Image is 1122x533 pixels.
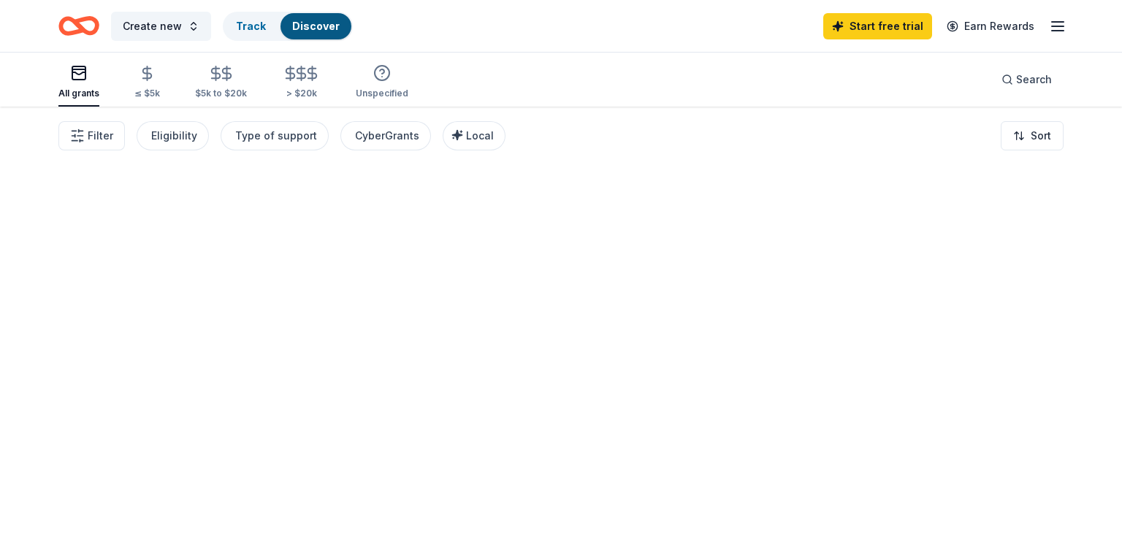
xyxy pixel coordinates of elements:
button: $5k to $20k [195,59,247,107]
span: Local [466,129,494,142]
button: Create new [111,12,211,41]
button: CyberGrants [340,121,431,150]
a: Home [58,9,99,43]
span: Search [1016,71,1052,88]
div: ≤ $5k [134,88,160,99]
span: Create new [123,18,182,35]
div: $5k to $20k [195,88,247,99]
div: Eligibility [151,127,197,145]
div: Unspecified [356,88,408,99]
button: Search [990,65,1064,94]
div: CyberGrants [355,127,419,145]
button: > $20k [282,59,321,107]
button: Eligibility [137,121,209,150]
button: All grants [58,58,99,107]
a: Earn Rewards [938,13,1043,39]
div: > $20k [282,88,321,99]
button: Unspecified [356,58,408,107]
div: Type of support [235,127,317,145]
button: ≤ $5k [134,59,160,107]
button: Local [443,121,505,150]
a: Track [236,20,266,32]
button: Type of support [221,121,329,150]
a: Discover [292,20,340,32]
button: Sort [1001,121,1064,150]
div: All grants [58,88,99,99]
a: Start free trial [823,13,932,39]
span: Filter [88,127,113,145]
button: Filter [58,121,125,150]
button: TrackDiscover [223,12,353,41]
span: Sort [1031,127,1051,145]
